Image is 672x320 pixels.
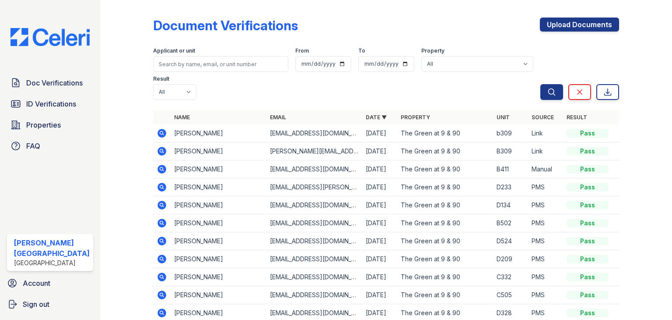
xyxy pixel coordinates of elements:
[567,309,609,317] div: Pass
[528,196,563,214] td: PMS
[493,268,528,286] td: C332
[493,250,528,268] td: D209
[23,299,49,309] span: Sign out
[567,165,609,174] div: Pass
[362,196,397,214] td: [DATE]
[567,183,609,192] div: Pass
[397,250,493,268] td: The Green at 9 & 90
[397,286,493,304] td: The Green at 9 & 90
[14,259,90,267] div: [GEOGRAPHIC_DATA]
[397,268,493,286] td: The Green at 9 & 90
[528,124,563,142] td: Link
[397,232,493,250] td: The Green at 9 & 90
[153,75,169,82] label: Result
[493,124,528,142] td: b309
[362,286,397,304] td: [DATE]
[532,114,554,121] a: Source
[26,78,83,88] span: Doc Verifications
[7,74,93,92] a: Doc Verifications
[7,116,93,134] a: Properties
[23,278,50,288] span: Account
[3,295,97,313] a: Sign out
[171,232,266,250] td: [PERSON_NAME]
[493,286,528,304] td: C505
[358,47,365,54] label: To
[397,160,493,178] td: The Green at 9 & 90
[397,124,493,142] td: The Green at 9 & 90
[397,142,493,160] td: The Green at 9 & 90
[266,142,362,160] td: [PERSON_NAME][EMAIL_ADDRESS][DOMAIN_NAME]
[362,142,397,160] td: [DATE]
[295,47,309,54] label: From
[567,201,609,210] div: Pass
[3,28,97,46] img: CE_Logo_Blue-a8612792a0a2168367f1c8372b55b34899dd931a85d93a1a3d3e32e68fde9ad4.png
[362,268,397,286] td: [DATE]
[362,232,397,250] td: [DATE]
[171,160,266,178] td: [PERSON_NAME]
[266,214,362,232] td: [EMAIL_ADDRESS][DOMAIN_NAME]
[528,160,563,178] td: Manual
[493,214,528,232] td: B502
[174,114,190,121] a: Name
[171,142,266,160] td: [PERSON_NAME]
[270,114,286,121] a: Email
[493,142,528,160] td: B309
[567,114,587,121] a: Result
[26,120,61,130] span: Properties
[397,178,493,196] td: The Green at 9 & 90
[26,99,76,109] span: ID Verifications
[421,47,444,54] label: Property
[493,196,528,214] td: D134
[171,268,266,286] td: [PERSON_NAME]
[497,114,510,121] a: Unit
[362,160,397,178] td: [DATE]
[153,18,298,33] div: Document Verifications
[266,250,362,268] td: [EMAIL_ADDRESS][DOMAIN_NAME]
[266,286,362,304] td: [EMAIL_ADDRESS][DOMAIN_NAME]
[171,124,266,142] td: [PERSON_NAME]
[493,232,528,250] td: D524
[493,178,528,196] td: D233
[397,196,493,214] td: The Green at 9 & 90
[362,250,397,268] td: [DATE]
[153,47,195,54] label: Applicant or unit
[528,250,563,268] td: PMS
[528,178,563,196] td: PMS
[362,214,397,232] td: [DATE]
[366,114,387,121] a: Date ▼
[567,291,609,299] div: Pass
[171,214,266,232] td: [PERSON_NAME]
[493,160,528,178] td: B411
[528,286,563,304] td: PMS
[266,160,362,178] td: [EMAIL_ADDRESS][DOMAIN_NAME]
[266,268,362,286] td: [EMAIL_ADDRESS][DOMAIN_NAME]
[528,232,563,250] td: PMS
[266,124,362,142] td: [EMAIL_ADDRESS][DOMAIN_NAME]
[266,232,362,250] td: [EMAIL_ADDRESS][DOMAIN_NAME]
[528,268,563,286] td: PMS
[266,196,362,214] td: [EMAIL_ADDRESS][DOMAIN_NAME]
[171,196,266,214] td: [PERSON_NAME]
[153,56,288,72] input: Search by name, email, or unit number
[401,114,430,121] a: Property
[26,141,40,151] span: FAQ
[14,238,90,259] div: [PERSON_NAME][GEOGRAPHIC_DATA]
[567,219,609,228] div: Pass
[567,255,609,263] div: Pass
[362,178,397,196] td: [DATE]
[567,237,609,245] div: Pass
[528,214,563,232] td: PMS
[3,274,97,292] a: Account
[7,95,93,113] a: ID Verifications
[7,137,93,155] a: FAQ
[362,124,397,142] td: [DATE]
[567,129,609,138] div: Pass
[171,286,266,304] td: [PERSON_NAME]
[567,273,609,281] div: Pass
[171,178,266,196] td: [PERSON_NAME]
[171,250,266,268] td: [PERSON_NAME]
[397,214,493,232] td: The Green at 9 & 90
[540,18,619,32] a: Upload Documents
[567,147,609,156] div: Pass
